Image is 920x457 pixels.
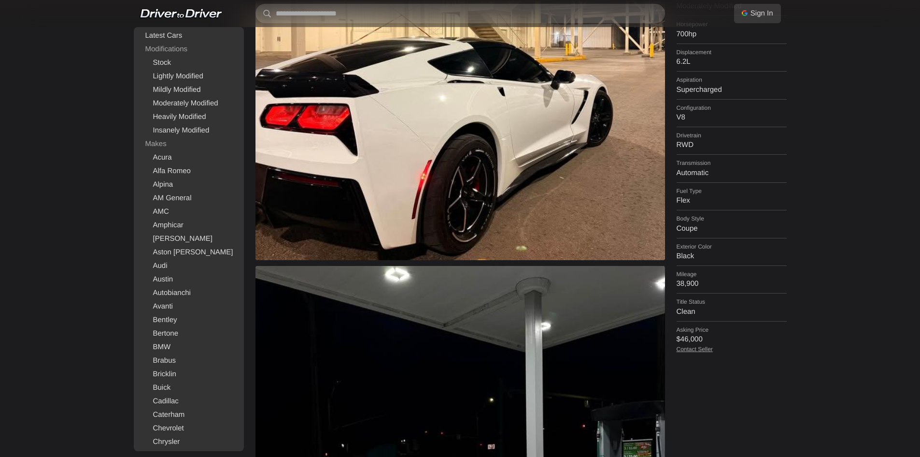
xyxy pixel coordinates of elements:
[677,86,787,94] dd: Supercharged
[677,104,787,111] dt: Configuration
[677,335,787,344] dd: $46,000
[677,243,787,250] dt: Exterior Color
[677,280,787,288] dd: 38,900
[677,252,787,261] dd: Black
[136,219,242,232] a: Amphicar
[136,124,242,137] a: Insanely Modified
[136,300,242,313] a: Avanti
[136,43,242,56] div: Modifications
[136,56,242,70] a: Stock
[136,83,242,97] a: Mildly Modified
[677,49,787,56] dt: Displacement
[136,286,242,300] a: Autobianchi
[136,110,242,124] a: Heavily Modified
[677,141,787,149] dd: RWD
[136,164,242,178] a: Alfa Romeo
[677,160,787,166] dt: Transmission
[136,246,242,259] a: Aston [PERSON_NAME]
[136,178,242,192] a: Alpina
[677,215,787,222] dt: Body Style
[136,273,242,286] a: Austin
[677,188,787,194] dt: Fuel Type
[136,192,242,205] a: AM General
[136,97,242,110] a: Moderately Modified
[136,327,242,340] a: Bertone
[677,326,787,333] dt: Asking Price
[136,313,242,327] a: Bentley
[677,298,787,305] dt: Title Status
[136,422,242,435] a: Chevrolet
[136,340,242,354] a: BMW
[677,271,787,278] dt: Mileage
[136,70,242,83] a: Lightly Modified
[136,435,242,449] a: Chrysler
[136,354,242,368] a: Brabus
[136,381,242,395] a: Buick
[677,308,787,316] dd: Clean
[677,132,787,139] dt: Drivetrain
[677,196,787,205] dd: Flex
[677,113,787,122] dd: V8
[677,224,787,233] dd: Coupe
[677,58,787,66] dd: 6.2L
[136,137,242,151] div: Makes
[136,395,242,408] a: Cadillac
[734,4,781,23] a: Sign In
[677,30,787,39] dd: 700hp
[136,368,242,381] a: Bricklin
[677,76,787,83] dt: Aspiration
[677,169,787,177] dd: Automatic
[136,151,242,164] a: Acura
[136,205,242,219] a: AMC
[136,29,242,43] a: Latest Cars
[677,346,713,353] a: Contact Seller
[136,232,242,246] a: [PERSON_NAME]
[136,408,242,422] a: Caterham
[136,259,242,273] a: Audi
